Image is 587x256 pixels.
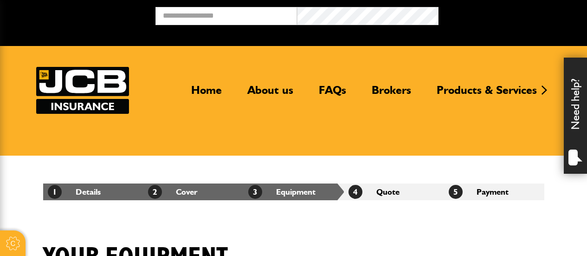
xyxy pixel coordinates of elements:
[48,185,62,199] span: 1
[48,187,101,197] a: 1Details
[248,185,262,199] span: 3
[36,67,129,114] a: JCB Insurance Services
[449,185,463,199] span: 5
[365,83,418,105] a: Brokers
[36,67,129,114] img: JCB Insurance Services logo
[312,83,353,105] a: FAQs
[344,184,444,200] li: Quote
[244,184,344,200] li: Equipment
[184,83,229,105] a: Home
[439,7,580,21] button: Broker Login
[348,185,362,199] span: 4
[148,185,162,199] span: 2
[444,184,544,200] li: Payment
[240,83,300,105] a: About us
[148,187,198,197] a: 2Cover
[564,58,587,174] div: Need help?
[430,83,544,105] a: Products & Services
